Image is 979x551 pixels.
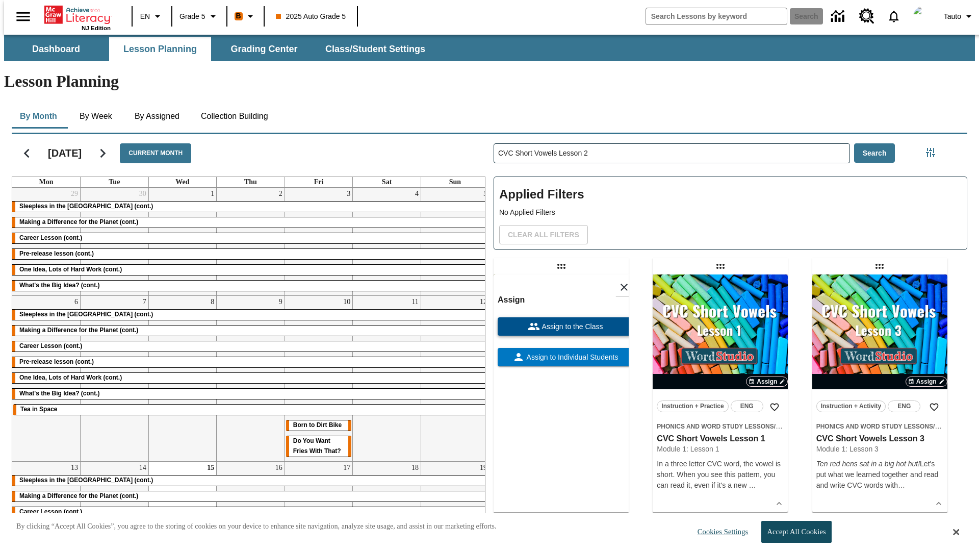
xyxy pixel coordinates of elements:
span: Pre-release lesson (cont.) [19,358,94,365]
h6: Assign [498,293,633,307]
p: By clicking “Accept All Cookies”, you agree to the storing of cookies on your device to enhance s... [16,521,497,532]
span: Tauto [944,11,961,22]
button: Select a new avatar [907,3,940,30]
button: Dashboard [5,37,107,61]
span: 2025 Auto Grade 5 [276,11,346,22]
span: / [933,422,942,430]
span: … [749,481,756,489]
button: Assign Choose Dates [746,377,788,387]
td: October 3, 2025 [285,188,353,296]
button: Instruction + Practice [657,400,728,412]
span: Do You Want Fries With That? [293,437,341,455]
button: Show Details [931,496,946,511]
span: Tea in Space [20,406,57,413]
span: ENG [740,401,754,412]
div: Pre-release lesson (cont.) [12,357,489,367]
div: Sleepless in the Animal Kingdom (cont.) [12,475,489,486]
span: Assign to Individual Students [525,352,619,363]
button: Language: EN, Select a language [136,7,168,26]
span: One Idea, Lots of Hard Work (cont.) [19,374,122,381]
div: What's the Big Idea? (cont.) [12,281,489,291]
div: lesson details [494,274,629,512]
span: Making a Difference for the Planet (cont.) [19,327,138,334]
button: Instruction + Activity [816,400,886,412]
a: October 14, 2025 [137,462,148,474]
button: ENG [731,400,763,412]
button: Grading Center [213,37,315,61]
button: Close [615,279,633,296]
div: Making a Difference for the Planet (cont.) [12,325,489,336]
span: One Idea, Lots of Hard Work (cont.) [19,266,122,273]
span: Instruction + Practice [661,401,724,412]
button: Open side menu [8,2,38,32]
span: Sleepless in the Animal Kingdom (cont.) [19,203,153,210]
div: lesson details [812,274,947,512]
button: Assign to the Class [498,317,633,336]
a: Sunday [447,177,463,187]
div: Calendar [4,130,485,531]
span: Lesson Planning [123,43,197,55]
div: SubNavbar [4,35,975,61]
button: Close [953,528,959,537]
a: October 2, 2025 [277,188,285,200]
td: October 12, 2025 [421,295,489,461]
td: October 9, 2025 [217,295,285,461]
span: B [236,10,241,22]
div: Tea in Space [13,405,488,415]
button: Accept All Cookies [761,521,831,543]
button: By Week [70,104,121,129]
span: ENG [897,401,911,412]
button: Add to Favorites [765,398,784,416]
span: Making a Difference for the Planet (cont.) [19,492,138,499]
a: Thursday [242,177,259,187]
h3: CVC Short Vowels Lesson 3 [816,434,943,444]
button: Class/Student Settings [317,37,433,61]
h1: Lesson Planning [4,72,975,91]
a: Monday [37,177,56,187]
span: Grade 5 [179,11,205,22]
button: Assign Choose Dates [906,377,947,387]
span: Sleepless in the Animal Kingdom (cont.) [19,477,153,484]
a: October 3, 2025 [345,188,352,200]
div: What's the Big Idea? (cont.) [12,389,489,399]
span: Pre-release lesson (cont.) [19,250,94,257]
a: October 8, 2025 [209,296,216,308]
a: October 17, 2025 [341,462,352,474]
div: Draggable lesson: CVC Short Vowels Lesson 1 [712,258,729,274]
span: Phonics and Word Study Lessons [657,423,774,430]
div: Sleepless in the Animal Kingdom (cont.) [12,202,489,212]
td: October 8, 2025 [148,295,217,461]
span: Topic: Phonics and Word Study Lessons/CVC Short Vowels [816,421,943,432]
td: October 7, 2025 [81,295,149,461]
div: Sleepless in the Animal Kingdom (cont.) [12,310,489,320]
span: What's the Big Idea? (cont.) [19,390,100,397]
span: Dashboard [32,43,80,55]
a: Saturday [380,177,394,187]
a: Notifications [881,3,907,30]
button: By Month [12,104,65,129]
div: In a three letter CVC word, the vowel is short. When you see this pattern, you can read it, even ... [657,459,784,491]
button: Filters Side menu [920,142,941,163]
div: Born to Dirt Bike [286,420,352,431]
button: Show Details [771,496,787,511]
a: October 6, 2025 [72,296,80,308]
button: ENG [888,400,920,412]
div: Search [485,130,967,531]
button: Search [854,143,895,163]
span: Phonics and Word Study Lessons [816,423,933,430]
a: October 5, 2025 [481,188,489,200]
button: Assign to Individual Students [498,348,633,366]
p: Let's put what we learned together and read and write CVC words wit [816,459,943,491]
span: Assign [916,377,937,386]
span: … [898,481,905,489]
span: Assign to the Class [540,321,603,332]
span: / [774,422,783,430]
input: search field [646,8,787,24]
div: Applied Filters [494,177,967,250]
a: Home [44,5,111,25]
span: Born to Dirt Bike [293,421,342,429]
a: October 15, 2025 [205,462,216,474]
td: October 6, 2025 [12,295,81,461]
em: Ten red hens sat in a big hot hut! [816,460,920,468]
div: Draggable lesson: CVC Short Vowels Lesson 2 [553,258,570,274]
